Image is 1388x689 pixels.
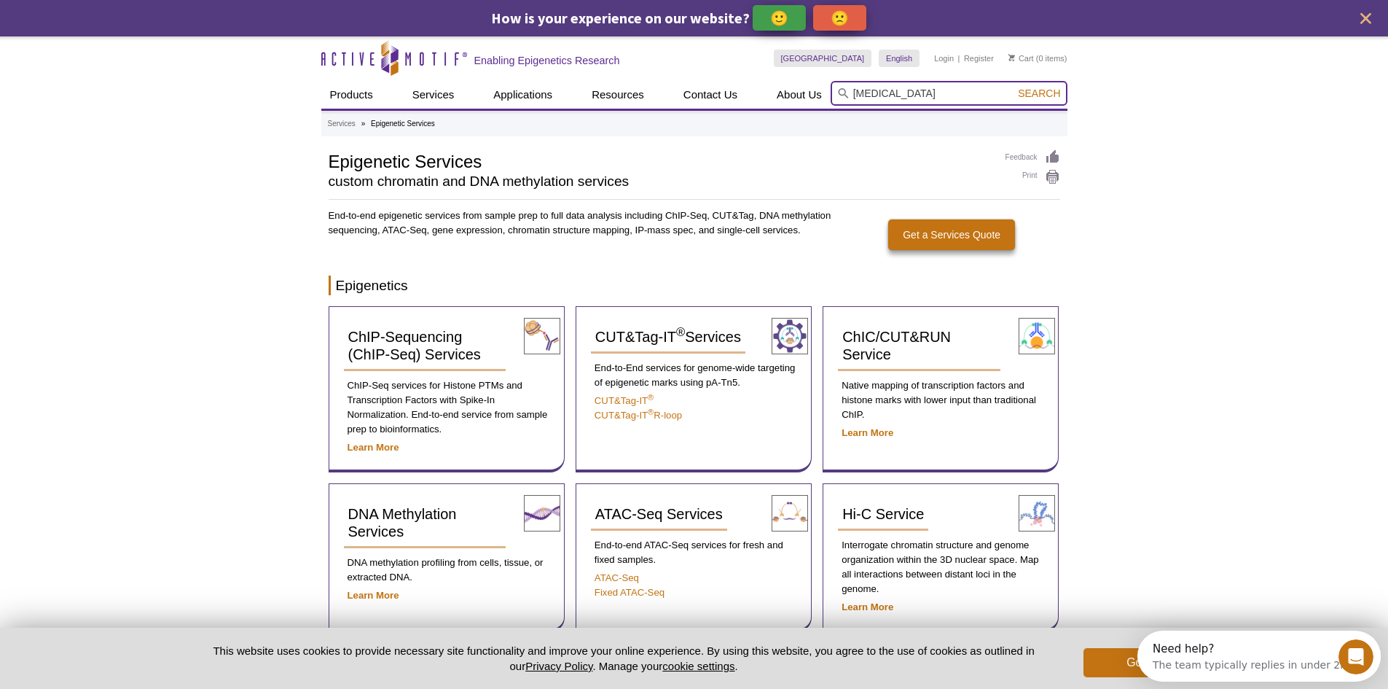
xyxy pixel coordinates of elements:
[768,81,831,109] a: About Us
[591,361,796,390] p: End-to-End services for genome-wide targeting of epigenetic marks using pA-Tn5.
[329,276,1060,295] h2: Epigenetics
[1083,648,1200,677] button: Got it!
[842,427,893,438] a: Learn More
[1338,639,1373,674] iframe: Intercom live chat
[676,326,685,340] sup: ®
[831,9,849,27] p: 🙁
[958,50,960,67] li: |
[648,408,654,416] sup: ®
[838,378,1043,422] p: Native mapping of transcription factors and histone marks with lower input than traditional ChIP.
[1005,149,1060,166] a: Feedback
[591,322,745,354] a: CUT&Tag-IT®Services
[675,81,746,109] a: Contact Us
[329,175,991,188] h2: custom chromatin and DNA methylation services
[1005,169,1060,185] a: Print
[371,120,435,128] li: Epigenetic Services
[595,572,639,583] a: ATAC-Seq
[1137,631,1381,682] iframe: Intercom live chat discovery launcher
[595,587,664,598] a: Fixed ATAC-Seq
[328,117,356,131] a: Services
[842,602,893,612] a: Learn More
[15,24,213,39] div: The team typically replies in under 2m
[591,499,727,531] a: ATAC-Seq Services
[772,495,808,532] img: ATAC-Seq Services
[838,322,1000,371] a: ChIC/CUT&RUN Service
[1018,87,1060,99] span: Search
[344,322,506,371] a: ChIP-Sequencing (ChIP-Seq) Services
[838,538,1043,596] p: Interrogate chromatin structure and genome organization within the 3D nuclear space. Map all inte...
[595,506,723,522] span: ATAC-Seq Services
[842,329,951,362] span: ChIC/CUT&RUN Service
[934,53,954,63] a: Login
[329,149,991,171] h1: Epigenetic Services
[348,506,457,540] span: DNA Methylation Services
[524,495,560,532] img: DNA Methylation Services
[188,643,1060,674] p: This website uses cookies to provide necessary site functionality and improve your online experie...
[1019,495,1055,532] img: Hi-C Service
[831,81,1067,106] input: Keyword, Cat. No.
[1008,54,1015,61] img: Your Cart
[485,81,561,109] a: Applications
[344,499,506,548] a: DNA Methylation Services
[1013,87,1064,100] button: Search
[15,12,213,24] div: Need help?
[591,538,796,567] p: End-to-end ATAC-Seq services for fresh and fixed samples.
[772,318,808,354] img: CUT&Tag-IT® Services
[1357,9,1375,28] button: close
[344,556,549,585] p: DNA methylation profiling from cells, tissue, or extracted DNA.
[321,81,382,109] a: Products
[348,329,481,362] span: ChIP-Sequencing (ChIP-Seq) Services
[583,81,653,109] a: Resources
[774,50,872,67] a: [GEOGRAPHIC_DATA]
[1008,53,1034,63] a: Cart
[595,410,682,421] a: CUT&Tag-IT®R-loop
[770,9,788,27] p: 🙂
[879,50,920,67] a: English
[662,660,734,672] button: cookie settings
[344,378,549,437] p: ChIP-Seq services for Histone PTMs and Transcription Factors with Spike-In Normalization. End-to-...
[524,318,560,354] img: ChIP-Seq Services
[1019,318,1055,354] img: ChIC/CUT&RUN Service
[404,81,463,109] a: Services
[964,53,994,63] a: Register
[595,395,654,406] a: CUT&Tag-IT®
[648,393,654,402] sup: ®
[348,590,399,601] a: Learn More
[838,499,928,531] a: Hi-C Service
[525,660,592,672] a: Privacy Policy
[361,120,366,128] li: »
[888,219,1015,250] a: Get a Services Quote
[348,442,399,453] a: Learn More
[6,6,256,46] div: Open Intercom Messenger
[842,506,924,522] span: Hi-C Service
[474,54,620,67] h2: Enabling Epigenetics Research
[329,209,833,238] p: End-to-end epigenetic services from sample prep to full data analysis including ChIP-Seq, CUT&Tag...
[595,329,741,345] span: CUT&Tag-IT Services
[491,9,750,27] span: How is your experience on our website?
[1008,50,1067,67] li: (0 items)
